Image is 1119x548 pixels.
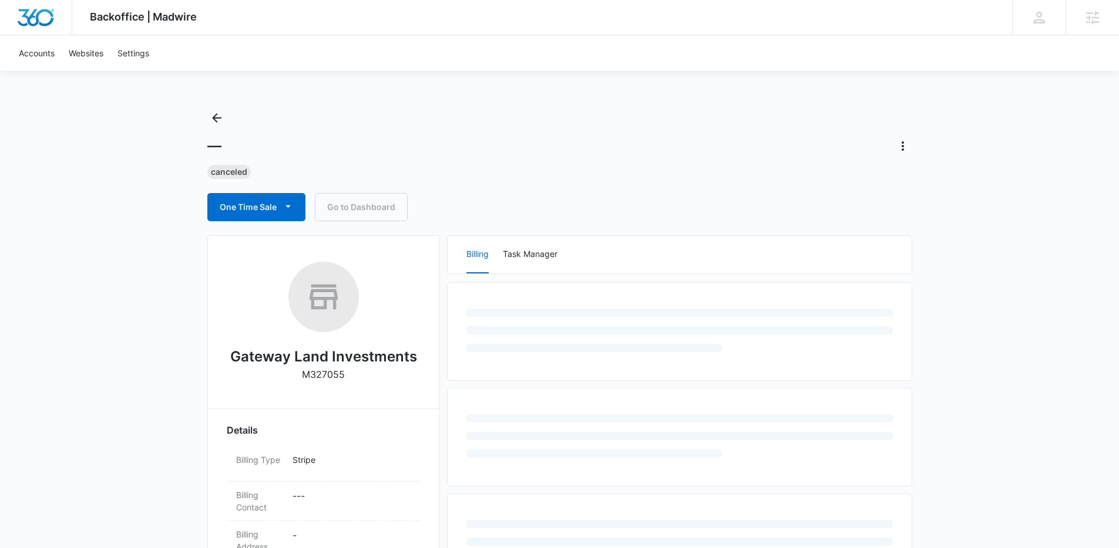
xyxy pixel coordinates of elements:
a: Accounts [12,35,62,71]
a: Websites [62,35,110,71]
span: Details [227,423,258,437]
div: Billing Contact--- [227,482,421,521]
div: Billing TypeStripe [227,446,421,482]
button: Task Manager [503,236,557,273]
button: Billing [466,236,489,273]
span: Backoffice | Madwire [90,11,197,23]
button: Back [207,109,226,127]
a: Go to Dashboard [315,193,408,221]
h2: Gateway Land Investments [230,346,417,367]
dt: Billing Type [236,454,283,466]
dt: Billing Contact [236,489,283,513]
button: Actions [893,137,912,155]
p: M327055 [302,367,345,381]
a: Settings [110,35,156,71]
div: Canceled [207,165,251,179]
p: Stripe [293,454,411,466]
h1: — [207,137,221,155]
button: One Time Sale [207,193,305,221]
dd: - - - [293,489,411,513]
